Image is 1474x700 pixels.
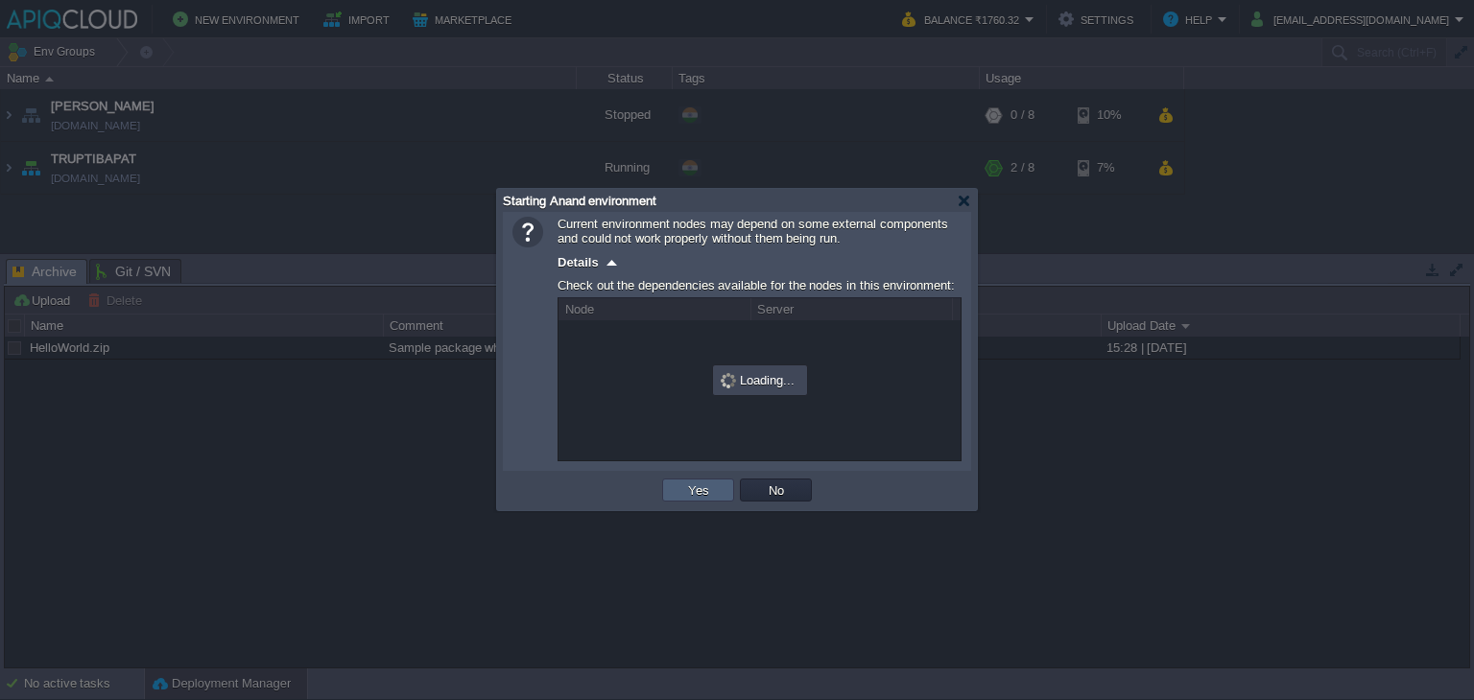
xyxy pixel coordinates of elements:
button: No [763,481,790,499]
span: Starting Anand environment [503,194,656,208]
div: Check out the dependencies available for the nodes in this environment: [558,273,962,297]
span: Details [558,255,599,269]
span: Current environment nodes may depend on some external components and could not work properly with... [558,217,948,245]
button: Yes [682,481,715,499]
div: Loading... [715,367,805,393]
